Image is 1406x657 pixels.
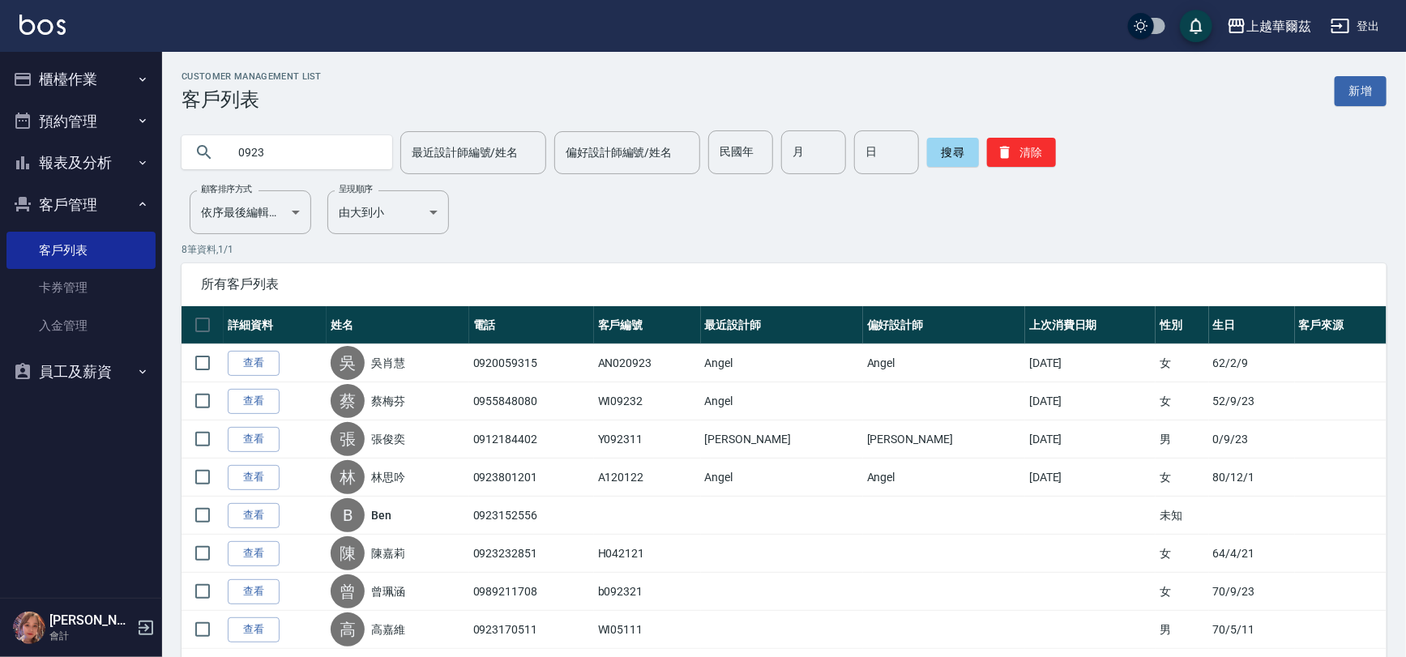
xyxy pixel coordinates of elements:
td: Angel [701,382,863,420]
p: 會計 [49,629,132,643]
td: [DATE] [1025,459,1156,497]
span: 所有客戶列表 [201,276,1367,292]
td: 0923232851 [469,535,594,573]
button: 員工及薪資 [6,351,156,393]
img: Logo [19,15,66,35]
button: 登出 [1324,11,1387,41]
h5: [PERSON_NAME] [49,612,132,629]
td: 男 [1156,611,1208,649]
td: [PERSON_NAME] [701,420,863,459]
td: 0920059315 [469,344,594,382]
td: 女 [1156,573,1208,611]
td: WI09232 [594,382,701,420]
td: 52/9/23 [1209,382,1295,420]
th: 上次消費日期 [1025,306,1156,344]
td: AN020923 [594,344,701,382]
a: 高嘉維 [371,621,405,638]
td: Angel [701,344,863,382]
td: 62/2/9 [1209,344,1295,382]
img: Person [13,612,45,644]
td: 女 [1156,459,1208,497]
button: 報表及分析 [6,142,156,184]
td: A120122 [594,459,701,497]
div: 林 [331,460,365,494]
div: B [331,498,365,532]
td: 0923152556 [469,497,594,535]
a: 蔡梅芬 [371,393,405,409]
th: 電話 [469,306,594,344]
th: 性別 [1156,306,1208,344]
a: 客戶列表 [6,232,156,269]
td: 男 [1156,420,1208,459]
div: 高 [331,612,365,646]
td: 64/4/21 [1209,535,1295,573]
td: 女 [1156,382,1208,420]
div: 曾 [331,574,365,608]
th: 客戶來源 [1295,306,1387,344]
a: Ben [371,507,391,523]
td: Angel [863,459,1025,497]
div: 依序最後編輯時間 [190,190,311,234]
a: 查看 [228,351,280,376]
th: 生日 [1209,306,1295,344]
th: 詳細資料 [224,306,327,344]
a: 吳肖慧 [371,355,405,371]
button: 清除 [987,138,1056,167]
a: 卡券管理 [6,269,156,306]
td: [DATE] [1025,382,1156,420]
button: 預約管理 [6,100,156,143]
input: 搜尋關鍵字 [227,130,379,174]
a: 查看 [228,579,280,604]
a: 林思吟 [371,469,405,485]
div: 蔡 [331,384,365,418]
td: 0923170511 [469,611,594,649]
button: save [1180,10,1212,42]
div: 吳 [331,346,365,380]
td: H042121 [594,535,701,573]
td: [DATE] [1025,420,1156,459]
a: 查看 [228,541,280,566]
td: [PERSON_NAME] [863,420,1025,459]
a: 入金管理 [6,307,156,344]
a: 查看 [228,617,280,642]
div: 張 [331,422,365,456]
label: 呈現順序 [339,183,373,195]
th: 最近設計師 [701,306,863,344]
a: 曾珮涵 [371,583,405,599]
button: 搜尋 [927,138,979,167]
td: b092321 [594,573,701,611]
td: 未知 [1156,497,1208,535]
td: Angel [701,459,863,497]
td: 0912184402 [469,420,594,459]
a: 張俊奕 [371,431,405,447]
div: 陳 [331,536,365,570]
td: 70/5/11 [1209,611,1295,649]
div: 由大到小 [327,190,449,234]
a: 查看 [228,503,280,528]
h3: 客戶列表 [182,88,322,111]
th: 偏好設計師 [863,306,1025,344]
h2: Customer Management List [182,71,322,82]
p: 8 筆資料, 1 / 1 [182,242,1387,257]
td: 70/9/23 [1209,573,1295,611]
td: Y092311 [594,420,701,459]
td: 0/9/23 [1209,420,1295,459]
button: 上越華爾茲 [1220,10,1318,43]
a: 查看 [228,427,280,452]
a: 陳嘉莉 [371,545,405,561]
td: Angel [863,344,1025,382]
button: 櫃檯作業 [6,58,156,100]
button: 客戶管理 [6,184,156,226]
th: 姓名 [327,306,468,344]
td: 女 [1156,344,1208,382]
th: 客戶編號 [594,306,701,344]
td: [DATE] [1025,344,1156,382]
td: 0955848080 [469,382,594,420]
a: 新增 [1335,76,1387,106]
a: 查看 [228,465,280,490]
td: 0989211708 [469,573,594,611]
a: 查看 [228,389,280,414]
td: WI05111 [594,611,701,649]
td: 女 [1156,535,1208,573]
td: 0923801201 [469,459,594,497]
